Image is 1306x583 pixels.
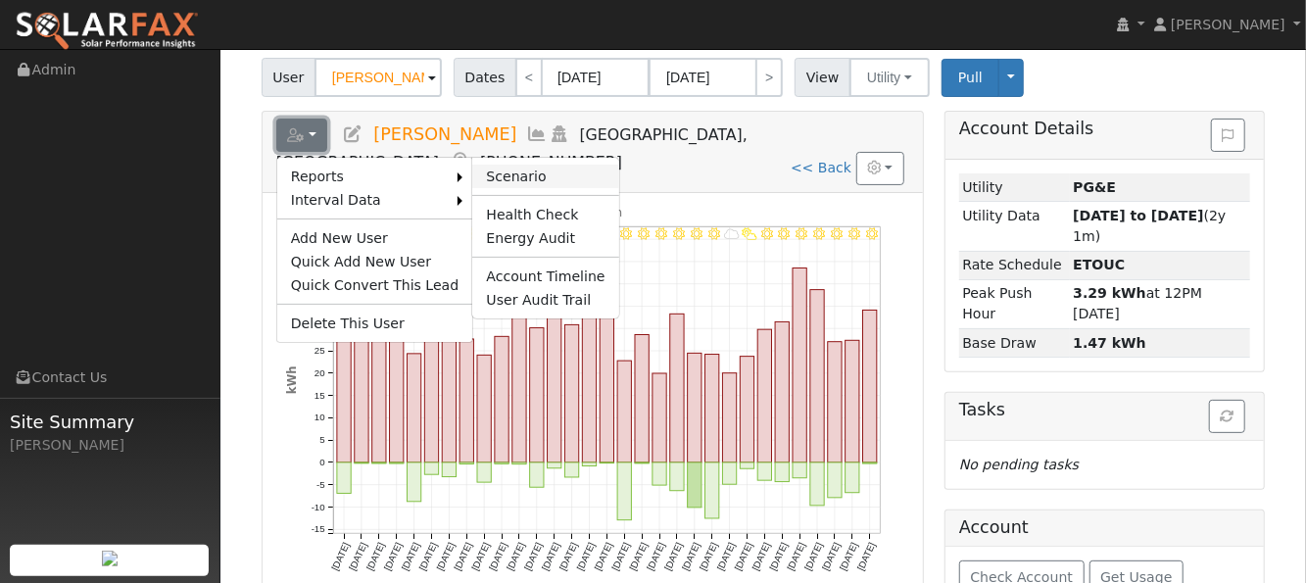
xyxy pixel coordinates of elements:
a: Energy Audit Report [472,226,618,250]
button: Refresh [1209,400,1245,433]
h5: Account Details [959,119,1250,139]
strong: 1.47 kWh [1073,335,1146,351]
td: at 12PM [DATE] [1070,279,1250,328]
strong: N [1073,257,1125,272]
h5: Tasks [959,400,1250,420]
strong: 3.29 kWh [1073,285,1146,301]
text: -10 [311,502,324,512]
rect: onclick="" [635,334,649,462]
rect: onclick="" [407,354,420,462]
rect: onclick="" [635,462,649,463]
rect: onclick="" [722,462,736,484]
text: kWh [284,365,298,394]
rect: onclick="" [371,254,385,462]
rect: onclick="" [846,340,859,462]
rect: onclick="" [617,361,631,462]
rect: onclick="" [757,462,771,480]
rect: onclick="" [653,462,666,485]
text: [DATE] [556,541,579,572]
i: 8/31 - Clear [866,227,878,239]
i: 8/24 - PartlyCloudy [742,227,756,239]
text: [DATE] [732,541,754,572]
text: 5 [319,434,324,445]
div: [PERSON_NAME] [10,435,210,456]
rect: onclick="" [407,462,420,502]
rect: onclick="" [442,297,456,462]
img: SolarFax [15,11,199,52]
text: [DATE] [539,541,561,572]
rect: onclick="" [704,354,718,462]
a: Edit User (35907) [342,124,363,144]
i: 8/21 - Clear [691,227,702,239]
text: [DATE] [416,541,439,572]
td: Rate Schedule [959,251,1070,279]
rect: onclick="" [424,462,438,474]
rect: onclick="" [600,316,613,462]
a: Interval Data [277,188,459,212]
rect: onclick="" [810,290,824,462]
a: Quick Convert This Lead [277,273,473,297]
span: [PERSON_NAME] [1171,17,1285,32]
text: 25 [314,345,325,356]
text: [DATE] [767,541,790,572]
a: > [755,58,783,97]
text: [DATE] [592,541,614,572]
rect: onclick="" [704,462,718,518]
span: [PHONE_NUMBER] [480,153,622,171]
text: [DATE] [838,541,860,572]
span: User [262,58,315,97]
text: [DATE] [452,541,474,572]
span: [PERSON_NAME] [373,124,516,144]
rect: onclick="" [355,282,368,462]
strong: [DATE] to [DATE] [1073,208,1203,223]
rect: onclick="" [582,313,596,462]
text: [DATE] [522,541,545,572]
rect: onclick="" [828,462,842,498]
text: [DATE] [627,541,650,572]
text: [DATE] [680,541,702,572]
text: [DATE] [714,541,737,572]
text: [DATE] [505,541,527,572]
button: Utility [849,58,930,97]
a: << Back [791,160,851,175]
rect: onclick="" [337,299,351,462]
rect: onclick="" [688,462,701,508]
text: [DATE] [645,541,667,572]
rect: onclick="" [389,317,403,462]
i: 8/26 - MostlyClear [778,227,790,239]
text: [DATE] [347,541,369,572]
rect: onclick="" [688,353,701,462]
span: (2y 1m) [1073,208,1226,244]
text: [DATE] [381,541,404,572]
text: [DATE] [854,541,877,572]
a: Quick Add New User [277,250,473,273]
rect: onclick="" [337,462,351,493]
text: [DATE] [609,541,632,572]
a: Multi-Series Graph [527,124,549,144]
rect: onclick="" [529,462,543,487]
text: [DATE] [434,541,457,572]
text: 0 [319,457,324,467]
td: Utility Data [959,202,1070,251]
span: Pull [958,70,983,85]
rect: onclick="" [477,462,491,482]
text: [DATE] [785,541,807,572]
i: 8/18 - Clear [638,227,650,239]
a: < [515,58,543,97]
text: [DATE] [469,541,492,572]
text: [DATE] [574,541,597,572]
rect: onclick="" [653,373,666,462]
td: Base Draw [959,328,1070,357]
a: Map [449,152,470,171]
span: [GEOGRAPHIC_DATA], [GEOGRAPHIC_DATA] [276,125,748,171]
rect: onclick="" [740,462,753,468]
rect: onclick="" [862,462,876,463]
img: retrieve [102,551,118,566]
i: 8/23 - MostlyCloudy [724,227,739,239]
i: 8/22 - Clear [708,227,720,239]
text: [DATE] [820,541,843,572]
text: [DATE] [662,541,685,572]
rect: onclick="" [740,357,753,462]
i: 8/29 - Clear [831,227,843,239]
rect: onclick="" [512,315,526,462]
